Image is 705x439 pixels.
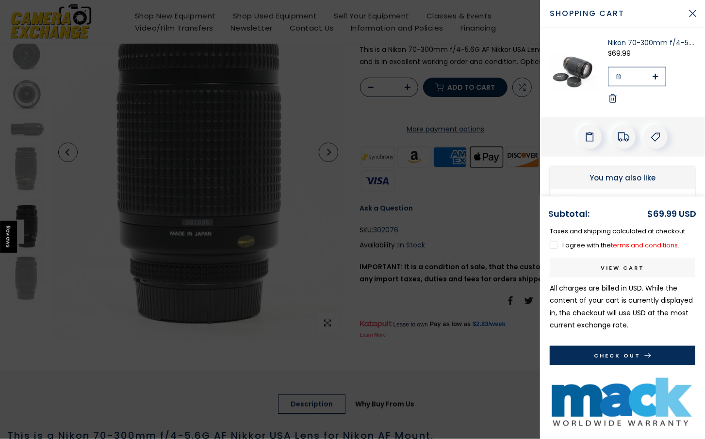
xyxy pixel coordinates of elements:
[550,241,679,250] label: I agree with the .
[550,8,681,19] span: Shopping cart
[550,282,695,331] p: All charges are billed in USD. While the content of your cart is currently displayed in , the che...
[611,125,636,149] div: Estimate Shipping
[611,241,678,250] a: terms and conditions
[550,258,695,277] a: View cart
[549,208,590,220] strong: Subtotal:
[577,125,602,149] div: Add Order Note
[648,206,697,222] div: $69.99 USD
[608,48,695,60] div: $69.99
[555,194,593,226] img: Nikon 70-300mm f/4-5.6G AF Lens for Nikon AF Lenses Small Format - Nikon AF Mount Lenses - Nikon ...
[550,346,695,365] button: Check Out
[550,166,695,189] div: You may also like
[681,1,705,26] button: Close Cart
[550,38,598,107] img: Nikon 70-300mm f/4-5.6G AF Nikkor USA Lens for Nikon AF Mount Lenses Small Format - Nikon AF Moun...
[550,226,695,237] p: Taxes and shipping calculated at checkout
[608,38,695,48] a: Nikon 70-300mm f/4-5.6G AF Nikkor USA Lens for Nikon AF Mount
[643,125,668,149] div: Add A Coupon
[550,375,695,429] img: Mack Used 2 Year Warranty Under $500 Warranty Mack Warranty MACKU259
